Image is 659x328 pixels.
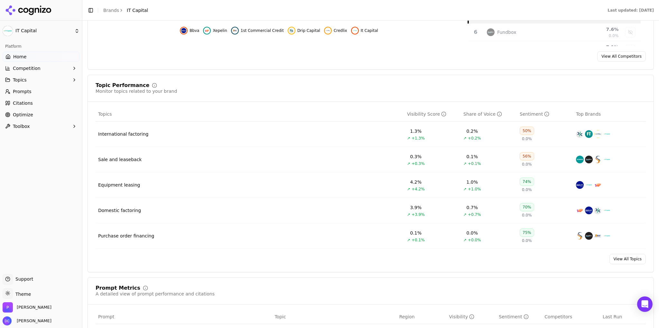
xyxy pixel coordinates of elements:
span: +0.2% [468,136,481,141]
div: Visibility Score [407,111,446,117]
span: Top Brands [576,111,601,117]
div: 4.2% [410,179,422,185]
span: Prompt [98,314,114,320]
img: drip capital [289,28,294,33]
div: 0.3% [410,153,422,160]
button: Hide xepelin data [203,27,227,34]
a: View All Topics [609,254,646,264]
span: Competition [13,65,41,72]
span: Xepelin [213,28,227,33]
span: ↗ [407,136,410,141]
img: fundbox [585,156,593,163]
th: Region [397,310,447,324]
div: Data table [96,107,646,249]
span: Perrill [17,304,51,310]
span: 0.0% [522,213,532,218]
img: Perrill [3,302,13,313]
div: 0.1% [410,230,422,236]
div: 0.2% [467,128,478,134]
a: Home [3,52,79,62]
div: Open Intercom Messenger [637,296,653,312]
span: ↗ [463,187,467,192]
img: bbva [181,28,186,33]
span: Topics [13,77,27,83]
div: 50% [520,127,534,135]
th: Competitors [542,310,600,324]
div: A detailed view of prompt performance and citations [96,291,215,297]
button: Hide 1st commercial credit data [231,27,284,34]
a: Equipment leasing [98,182,140,188]
div: 0.0% [467,230,478,236]
button: Hide credlix data [324,27,347,34]
img: credlix [325,28,330,33]
div: Share of Voice [463,111,502,117]
button: Toolbox [3,121,79,131]
button: Competition [3,63,79,73]
span: Citations [13,100,33,106]
div: Fundbox [497,29,516,35]
span: IT Capital [127,7,148,14]
th: sentiment [496,310,542,324]
th: Topics [96,107,404,121]
span: ↗ [407,187,410,192]
img: it capital [603,130,611,138]
th: Last Run [600,310,646,324]
div: Sale and leaseback [98,156,142,163]
span: Topic [274,314,286,320]
div: 1.3% [410,128,422,134]
a: Prompts [3,86,79,97]
span: Credlix [334,28,347,33]
img: it capital [585,181,593,189]
span: Home [13,53,26,60]
button: Topics [3,75,79,85]
img: bbva [576,181,584,189]
a: Purchase order financing [98,233,154,239]
th: brandMentionRate [447,310,497,324]
div: 7.1 % [573,44,618,50]
span: ↗ [463,212,467,217]
span: ↗ [463,136,467,141]
th: sentiment [517,107,573,121]
div: 7.6 % [573,26,618,33]
button: Hide bbva data [180,27,199,34]
button: Open organization switcher [3,302,51,313]
img: 1st commercial credit [594,232,602,240]
div: 0.1% [467,153,478,160]
div: Sentiment [520,111,549,117]
span: Region [399,314,415,320]
div: 74% [520,178,534,186]
tr: 6fundboxFundbox7.6%0.0%Show fundbox data [468,24,641,41]
img: it capital [603,232,611,240]
span: Toolbox [13,123,30,130]
span: ↗ [407,212,410,217]
div: 0.7% [467,204,478,211]
th: Topic [272,310,396,324]
div: Prompt Metrics [96,285,140,291]
div: Platform [3,41,79,52]
a: International factoring [98,131,148,137]
span: Topics [98,111,112,117]
div: 3.9% [410,204,422,211]
span: 0.0% [522,187,532,192]
img: fundbox [487,28,495,36]
span: Bbva [190,28,199,33]
div: 6 [471,28,480,36]
a: Brands [103,8,119,13]
img: bbva [585,207,593,214]
img: it capital [603,207,611,214]
img: fundthrough [585,130,593,138]
span: +0.3% [412,161,425,166]
span: Drip Capital [297,28,320,33]
img: xepelin [594,181,602,189]
img: siemens financial services [576,156,584,163]
span: [PERSON_NAME] [14,318,51,324]
div: Visibility [449,314,475,320]
span: ↗ [407,237,410,243]
span: +4.2% [412,187,425,192]
span: +0.0% [468,237,481,243]
a: Domestic factoring [98,207,141,214]
th: shareOfVoice [461,107,517,121]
